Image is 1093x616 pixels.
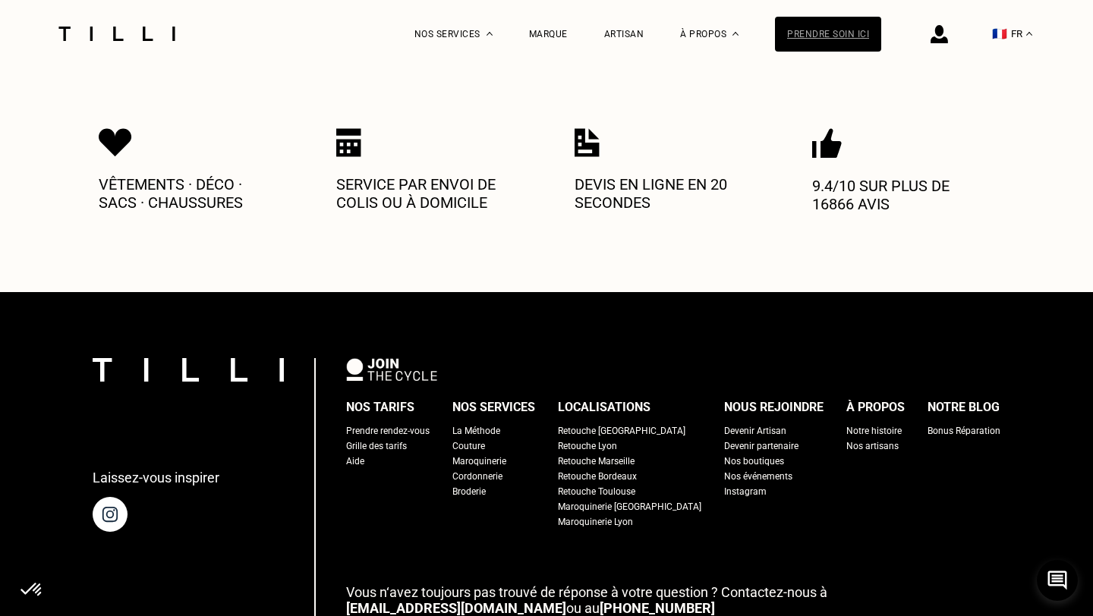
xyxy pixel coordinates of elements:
[724,484,767,499] a: Instagram
[346,438,407,454] a: Grille des tarifs
[575,128,600,157] img: Icon
[53,27,181,41] img: Logo du service de couturière Tilli
[846,396,905,419] div: À propos
[346,396,414,419] div: Nos tarifs
[452,423,500,438] a: La Méthode
[487,32,493,36] img: Menu déroulant
[931,25,948,43] img: icône connexion
[452,438,485,454] a: Couture
[928,396,1000,419] div: Notre blog
[600,600,715,616] a: [PHONE_NUMBER]
[732,32,739,36] img: Menu déroulant à propos
[346,423,430,438] a: Prendre rendez-vous
[529,29,568,39] a: Marque
[846,438,899,454] a: Nos artisans
[346,454,364,469] a: Aide
[846,423,902,438] a: Notre histoire
[99,175,281,212] p: Vêtements · Déco · Sacs · Chaussures
[724,469,792,484] a: Nos événements
[558,469,637,484] a: Retouche Bordeaux
[452,396,535,419] div: Nos services
[558,396,650,419] div: Localisations
[724,438,798,454] a: Devenir partenaire
[452,484,486,499] a: Broderie
[775,17,881,52] a: Prendre soin ici
[558,438,617,454] a: Retouche Lyon
[99,128,132,157] img: Icon
[575,175,757,212] p: Devis en ligne en 20 secondes
[558,499,701,514] a: Maroquinerie [GEOGRAPHIC_DATA]
[346,584,827,600] span: Vous n‘avez toujours pas trouvé de réponse à votre question ? Contactez-nous à
[452,454,506,469] a: Maroquinerie
[336,175,518,212] p: Service par envoi de colis ou à domicile
[558,454,635,469] a: Retouche Marseille
[992,27,1007,41] span: 🇫🇷
[452,469,502,484] a: Cordonnerie
[336,128,361,157] img: Icon
[724,454,784,469] a: Nos boutiques
[93,497,128,532] img: page instagram de Tilli une retoucherie à domicile
[812,177,994,213] p: 9.4/10 sur plus de 16866 avis
[724,396,824,419] div: Nous rejoindre
[93,358,284,382] img: logo Tilli
[604,29,644,39] a: Artisan
[558,514,633,530] a: Maroquinerie Lyon
[812,128,842,159] img: Icon
[93,470,219,486] p: Laissez-vous inspirer
[1026,32,1032,36] img: menu déroulant
[724,423,786,438] a: Devenir Artisan
[928,423,1000,438] a: Bonus Réparation
[346,600,566,616] a: [EMAIL_ADDRESS][DOMAIN_NAME]
[346,358,437,381] img: logo Join The Cycle
[346,584,1000,616] p: ou au
[558,484,635,499] a: Retouche Toulouse
[558,423,685,438] a: Retouche [GEOGRAPHIC_DATA]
